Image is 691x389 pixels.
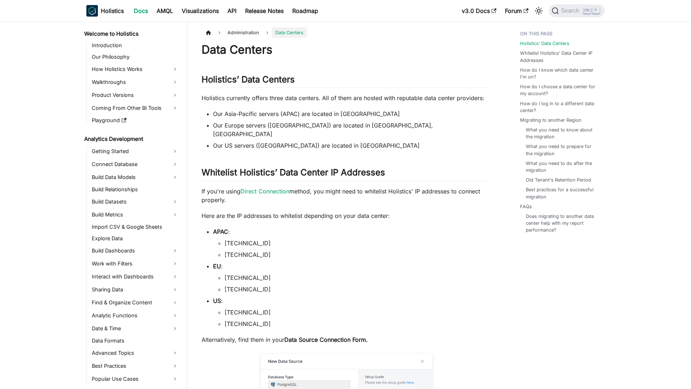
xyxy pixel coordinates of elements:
nav: Docs sidebar [79,22,187,389]
a: Release Notes [241,5,288,17]
a: Getting Started [90,146,181,157]
li: [TECHNICAL_ID] [225,319,491,328]
a: Docs [130,5,152,17]
b: Holistics [101,6,124,15]
a: Build Metrics [90,209,181,220]
a: Coming From Other BI Tools [90,102,181,114]
p: Here are the IP addresses to whitelist depending on your data center: [202,211,491,220]
a: Product Versions [90,89,181,101]
a: Build Datasets [90,196,181,207]
a: FAQs [520,203,532,210]
nav: Breadcrumbs [202,27,491,38]
strong: APAC [213,228,228,235]
a: Best practices for a successful migration [526,186,597,200]
a: Introduction [90,40,181,50]
a: Welcome to Holistics [82,29,181,39]
a: AMQL [152,5,177,17]
h2: Holistics’ Data Centers [202,74,491,88]
a: Walkthroughs [90,76,181,88]
a: Work with Filters [90,258,181,269]
a: How do I know which data center I'm on? [520,67,600,80]
p: Holistics currently offers three data centers. All of them are hosted with reputable data center ... [202,94,491,102]
img: Holistics [86,5,98,17]
li: Our Asia-Pacific servers (APAC) are located in [GEOGRAPHIC_DATA] [213,109,491,118]
button: Search (Ctrl+K) [549,4,605,17]
li: Our Europe servers ([GEOGRAPHIC_DATA]) are located in [GEOGRAPHIC_DATA], [GEOGRAPHIC_DATA] [213,121,491,138]
a: Sharing Data [90,284,181,295]
a: Does migrating to another data center help with my report performance? [526,213,597,234]
a: Holistics’ Data Centers [520,40,569,47]
li: [TECHNICAL_ID] [225,308,491,317]
li: : [213,296,491,328]
a: Explore Data [90,233,181,243]
a: Roadmap [288,5,322,17]
a: Forum [501,5,533,17]
h2: Whitelist Holistics’ Data Center IP Addresses [202,167,491,181]
a: Direct Connection [240,188,289,195]
a: Import CSV & Google Sheets [90,222,181,232]
a: Find & Organize Content [90,297,181,308]
span: Search [559,8,584,14]
a: Date & Time [90,323,181,334]
a: v3.0 Docs [457,5,501,17]
a: Migrating to another Region [520,117,582,124]
a: Build Dashboards [90,245,181,256]
a: Build Data Models [90,171,181,183]
li: Our US servers ([GEOGRAPHIC_DATA]) are located in [GEOGRAPHIC_DATA] [213,141,491,150]
a: How do I log in to a different data center? [520,100,600,114]
button: Switch between dark and light mode (currently light mode) [533,5,545,17]
span: Administration [224,27,263,38]
strong: EU [213,263,221,270]
a: Popular Use Cases [90,373,181,385]
li: [TECHNICAL_ID] [225,285,491,294]
a: API [223,5,241,17]
h1: Data Centers [202,43,491,57]
span: Data Centers [272,27,307,38]
a: What you need to prepare for the migration [526,143,597,157]
a: Old Tenant's Retention Period [526,176,591,183]
li: : [213,227,491,259]
strong: Data Source Connection Form. [284,336,368,343]
a: How Holistics Works [90,63,181,75]
a: Visualizations [177,5,223,17]
p: Alternatively, find them in your [202,335,491,344]
kbd: K [592,7,600,14]
li: [TECHNICAL_ID] [225,273,491,282]
a: Build Relationships [90,184,181,194]
a: Whitelist Holistics’ Data Center IP Addresses [520,50,600,63]
a: Analytic Functions [90,310,181,321]
a: Connect Database [90,158,181,170]
a: What you need to do after the migration [526,160,597,174]
a: Interact with Dashboards [90,271,181,282]
li: [TECHNICAL_ID] [225,239,491,247]
a: How do I choose a data center for my account? [520,83,600,97]
a: Best Practices [90,360,181,372]
strong: US [213,297,221,304]
a: Data Formats [90,336,181,346]
li: [TECHNICAL_ID] [225,250,491,259]
p: If you're using method, you might need to whitelist Holistics' IP addresses to connect properly. [202,187,491,204]
a: Home page [202,27,215,38]
li: : [213,262,491,294]
a: Our Philosophy [90,52,181,62]
a: Analytics Development [82,134,181,144]
a: Playground [90,115,181,125]
a: What you need to know about the migration [526,126,597,140]
a: Advanced Topics [90,347,181,359]
a: HolisticsHolistics [86,5,124,17]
